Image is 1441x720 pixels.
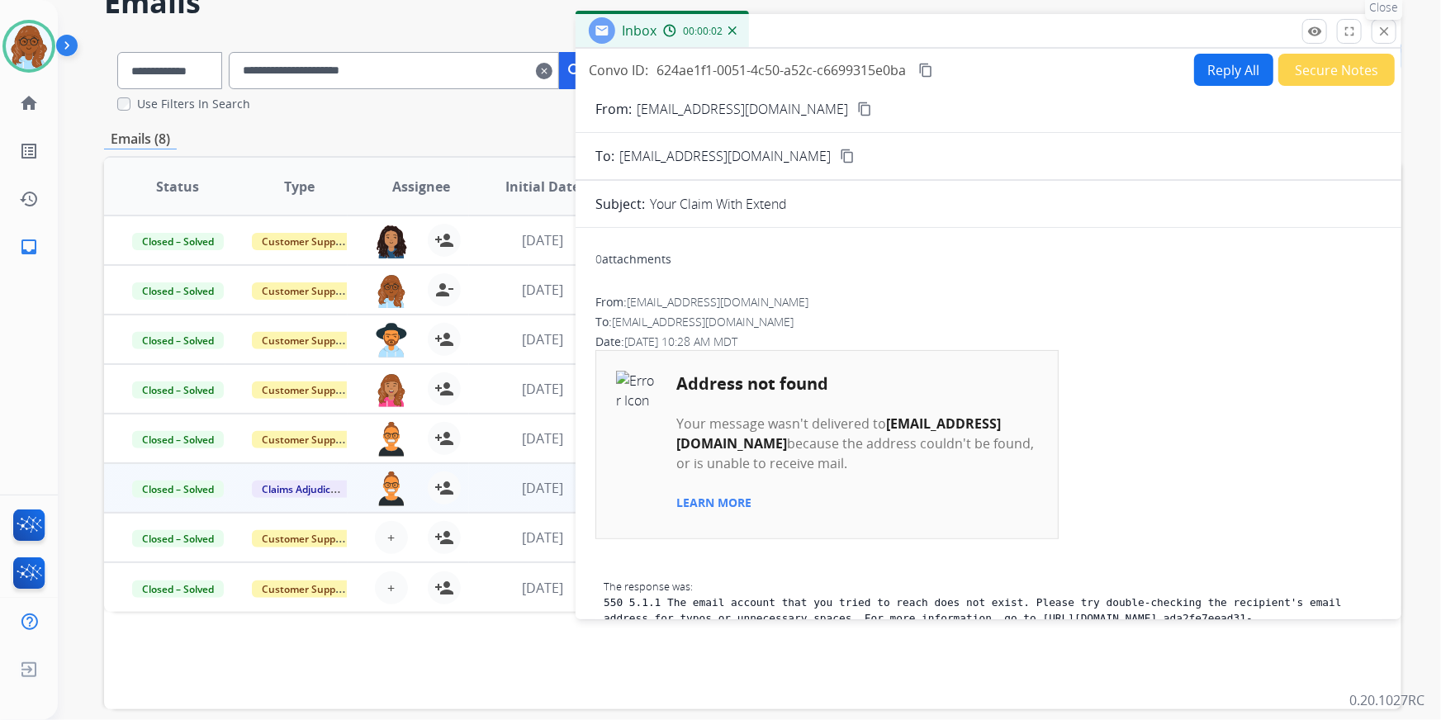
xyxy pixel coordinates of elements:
[1349,690,1424,710] p: 0.20.1027RC
[522,528,563,547] span: [DATE]
[252,233,359,250] span: Customer Support
[434,429,454,448] mat-icon: person_add
[434,280,454,300] mat-icon: person_remove
[637,99,848,119] p: [EMAIL_ADDRESS][DOMAIN_NAME]
[132,431,224,448] span: Closed – Solved
[132,580,224,598] span: Closed – Solved
[434,528,454,547] mat-icon: person_add
[434,379,454,399] mat-icon: person_add
[566,61,585,81] mat-icon: search
[595,294,1382,310] div: From:
[595,334,1382,350] div: Date:
[589,60,648,80] p: Convo ID:
[132,282,224,300] span: Closed – Solved
[522,330,563,348] span: [DATE]
[19,189,39,209] mat-icon: history
[595,251,671,268] div: attachments
[1377,24,1391,39] mat-icon: close
[505,177,580,197] span: Initial Date
[252,530,359,547] span: Customer Support
[619,146,831,166] span: [EMAIL_ADDRESS][DOMAIN_NAME]
[522,281,563,299] span: [DATE]
[522,380,563,398] span: [DATE]
[375,224,408,258] img: agent-avatar
[392,177,450,197] span: Assignee
[375,571,408,604] button: +
[522,579,563,597] span: [DATE]
[132,381,224,399] span: Closed – Solved
[252,332,359,349] span: Customer Support
[522,479,563,497] span: [DATE]
[1278,54,1395,86] button: Secure Notes
[676,495,751,510] a: LEARN MORE
[1307,24,1322,39] mat-icon: remove_red_eye
[624,334,737,349] span: [DATE] 10:28 AM MDT
[595,99,632,119] p: From:
[252,282,359,300] span: Customer Support
[252,381,359,399] span: Customer Support
[19,93,39,113] mat-icon: home
[650,194,787,214] p: Your Claim With Extend
[434,478,454,498] mat-icon: person_add
[675,397,1038,474] td: Your message wasn't delivered to because the address couldn't be found, or is unable to receive m...
[595,146,614,166] p: To:
[657,61,906,79] span: 624ae1f1-0051-4c50-a52c-c6699315e0ba
[104,129,177,149] p: Emails (8)
[1342,24,1357,39] mat-icon: fullscreen
[595,251,602,267] span: 0
[156,177,199,197] span: Status
[612,314,794,329] span: [EMAIL_ADDRESS][DOMAIN_NAME]
[252,580,359,598] span: Customer Support
[595,314,1382,330] div: To:
[857,102,872,116] mat-icon: content_copy
[375,521,408,554] button: +
[132,481,224,498] span: Closed – Solved
[604,594,1373,642] p: 550 5.1.1 The email account that you tried to reach does not exist. Please try double-checking th...
[1372,19,1396,44] button: Close
[132,233,224,250] span: Closed – Solved
[375,372,408,407] img: agent-avatar
[627,294,808,310] span: [EMAIL_ADDRESS][DOMAIN_NAME]
[536,61,552,81] mat-icon: clear
[683,25,723,38] span: 00:00:02
[132,332,224,349] span: Closed – Solved
[6,23,52,69] img: avatar
[616,371,675,424] img: Error Icon
[622,21,657,40] span: Inbox
[595,194,645,214] p: Subject:
[595,539,1382,699] td: The response was:
[840,149,855,163] mat-icon: content_copy
[252,431,359,448] span: Customer Support
[676,372,1037,396] h2: Address not found
[375,323,408,358] img: agent-avatar
[375,273,408,308] img: agent-avatar
[137,96,250,112] label: Use Filters In Search
[522,231,563,249] span: [DATE]
[434,230,454,250] mat-icon: person_add
[19,237,39,257] mat-icon: inbox
[387,578,395,598] span: +
[1194,54,1273,86] button: Reply All
[434,578,454,598] mat-icon: person_add
[918,63,933,78] mat-icon: content_copy
[387,528,395,547] span: +
[19,141,39,161] mat-icon: list_alt
[434,329,454,349] mat-icon: person_add
[252,481,365,498] span: Claims Adjudication
[375,422,408,457] img: agent-avatar
[132,530,224,547] span: Closed – Solved
[284,177,315,197] span: Type
[375,471,408,506] img: agent-avatar
[522,429,563,448] span: [DATE]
